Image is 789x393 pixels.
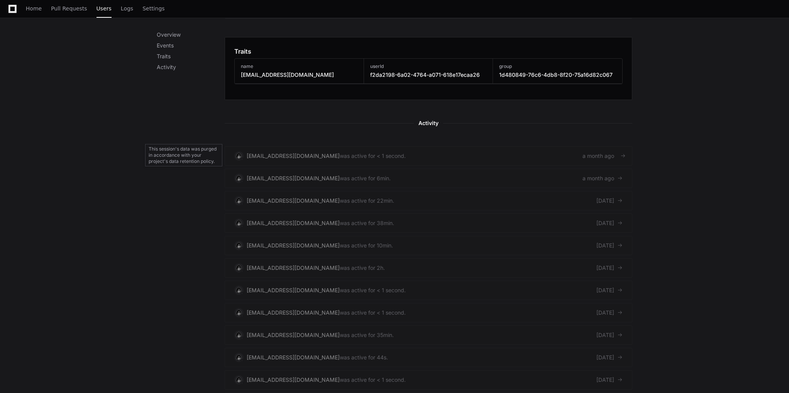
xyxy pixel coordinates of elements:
[241,63,334,69] h3: name
[499,63,613,69] h3: group
[414,119,443,128] span: Activity
[340,242,393,249] div: was active for 10min.
[235,197,242,204] img: 15.svg
[340,309,406,317] div: was active for < 1 second.
[247,309,340,317] div: [EMAIL_ADDRESS][DOMAIN_NAME]
[247,376,340,384] div: [EMAIL_ADDRESS][DOMAIN_NAME]
[596,286,623,294] div: [DATE]
[596,242,623,249] div: [DATE]
[340,219,394,227] div: was active for 38min.
[596,197,623,205] div: [DATE]
[225,281,632,300] a: [EMAIL_ADDRESS][DOMAIN_NAME]was active for < 1 second.[DATE]
[235,174,242,182] img: 15.svg
[247,354,340,361] div: [EMAIL_ADDRESS][DOMAIN_NAME]
[225,213,632,233] a: [EMAIL_ADDRESS][DOMAIN_NAME]was active for 38min.[DATE]
[234,47,623,56] app-pz-page-link-header: Traits
[51,6,87,11] span: Pull Requests
[225,169,632,188] a: [EMAIL_ADDRESS][DOMAIN_NAME]was active for 6min.a month ago
[225,325,632,345] a: [EMAIL_ADDRESS][DOMAIN_NAME]was active for 35min.[DATE]
[235,286,242,294] img: 15.svg
[157,42,225,49] p: Events
[582,174,623,182] div: a month ago
[225,303,632,322] a: [EMAIL_ADDRESS][DOMAIN_NAME]was active for < 1 second.[DATE]
[247,264,340,272] div: [EMAIL_ADDRESS][DOMAIN_NAME]
[121,6,133,11] span: Logs
[247,219,340,227] div: [EMAIL_ADDRESS][DOMAIN_NAME]
[596,309,623,317] div: [DATE]
[247,152,340,160] div: [EMAIL_ADDRESS][DOMAIN_NAME]
[247,242,340,249] div: [EMAIL_ADDRESS][DOMAIN_NAME]
[157,31,225,39] p: Overview
[225,348,632,367] a: [EMAIL_ADDRESS][DOMAIN_NAME]was active for 44s.[DATE]
[157,53,225,60] p: Traits
[234,47,251,56] h1: Traits
[225,191,632,210] a: [EMAIL_ADDRESS][DOMAIN_NAME]was active for 22min.[DATE]
[247,286,340,294] div: [EMAIL_ADDRESS][DOMAIN_NAME]
[596,331,623,339] div: [DATE]
[340,197,394,205] div: was active for 22min.
[157,63,225,71] p: Activity
[26,6,42,11] span: Home
[247,174,340,182] div: [EMAIL_ADDRESS][DOMAIN_NAME]
[235,264,242,271] img: 15.svg
[596,354,623,361] div: [DATE]
[225,258,632,278] a: [EMAIL_ADDRESS][DOMAIN_NAME]was active for 2h.[DATE]
[241,71,334,79] h3: [EMAIL_ADDRESS][DOMAIN_NAME]
[235,152,242,159] img: 15.svg
[235,309,242,316] img: 15.svg
[225,146,632,166] a: [EMAIL_ADDRESS][DOMAIN_NAME]was active for < 1 second.a month ago
[340,152,406,160] div: was active for < 1 second.
[97,6,112,11] span: Users
[582,152,623,160] div: a month ago
[235,354,242,361] img: 15.svg
[235,376,242,383] img: 15.svg
[247,197,340,205] div: [EMAIL_ADDRESS][DOMAIN_NAME]
[340,354,388,361] div: was active for 44s.
[596,376,623,384] div: [DATE]
[596,264,623,272] div: [DATE]
[596,219,623,227] div: [DATE]
[340,331,394,339] div: was active for 35min.
[370,71,480,79] h3: f2da2198-6a02-4764-a071-618e17ecaa26
[235,331,242,339] img: 15.svg
[340,264,385,272] div: was active for 2h.
[145,144,222,166] div: This session's data was purged in accordance with your project's data retention policy.
[340,376,406,384] div: was active for < 1 second.
[340,174,391,182] div: was active for 6min.
[247,331,340,339] div: [EMAIL_ADDRESS][DOMAIN_NAME]
[235,242,242,249] img: 15.svg
[142,6,164,11] span: Settings
[499,71,613,79] h3: 1d480849-76c6-4db8-8f20-75a16d82c067
[340,286,406,294] div: was active for < 1 second.
[235,219,242,227] img: 15.svg
[225,236,632,255] a: [EMAIL_ADDRESS][DOMAIN_NAME]was active for 10min.[DATE]
[225,370,632,390] a: [EMAIL_ADDRESS][DOMAIN_NAME]was active for < 1 second.[DATE]
[370,63,480,69] h3: userId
